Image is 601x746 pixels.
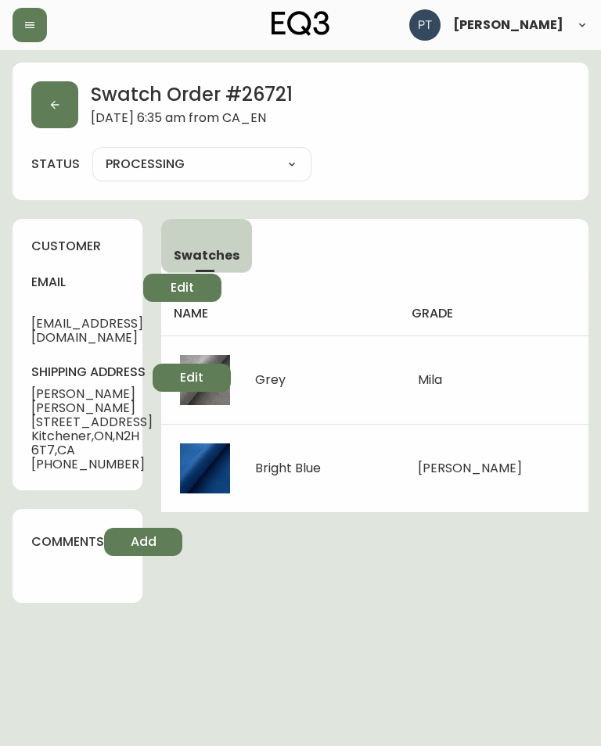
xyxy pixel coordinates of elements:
img: logo [272,11,329,36]
span: [PERSON_NAME] [453,19,563,31]
span: Edit [171,279,194,296]
span: Swatches [174,247,239,264]
span: Add [131,533,157,551]
h4: comments [31,533,104,551]
span: [STREET_ADDRESS] [31,415,153,429]
h4: name [174,305,387,322]
span: [PERSON_NAME] [418,459,522,477]
img: daa70eb7-ec14-4f4d-b9f8-ab182a9941f4.jpg-thumb.jpg [180,355,230,405]
span: [EMAIL_ADDRESS][DOMAIN_NAME] [31,317,143,345]
span: [PHONE_NUMBER] [31,457,153,472]
label: status [31,156,80,173]
img: 986dcd8e1aab7847125929f325458823 [409,9,441,41]
div: Grey [255,373,286,387]
h4: shipping address [31,364,153,381]
img: 1650c742-441e-4154-941c-92b33b12bb84.jpg-thumb.jpg [180,443,230,493]
h2: Swatch Order # 26721 [91,81,293,111]
button: Edit [143,274,221,302]
div: Bright Blue [255,461,321,475]
span: Kitchener , ON , N2H 6T7 , CA [31,429,153,457]
h4: customer [31,238,124,255]
h4: grade [412,305,576,322]
button: Edit [153,364,231,392]
span: [PERSON_NAME] [PERSON_NAME] [31,387,153,415]
span: Edit [180,369,203,386]
span: [DATE] 6:35 am from CA_EN [91,111,293,128]
h4: email [31,274,143,291]
span: Mila [418,371,442,389]
button: Add [104,528,182,556]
